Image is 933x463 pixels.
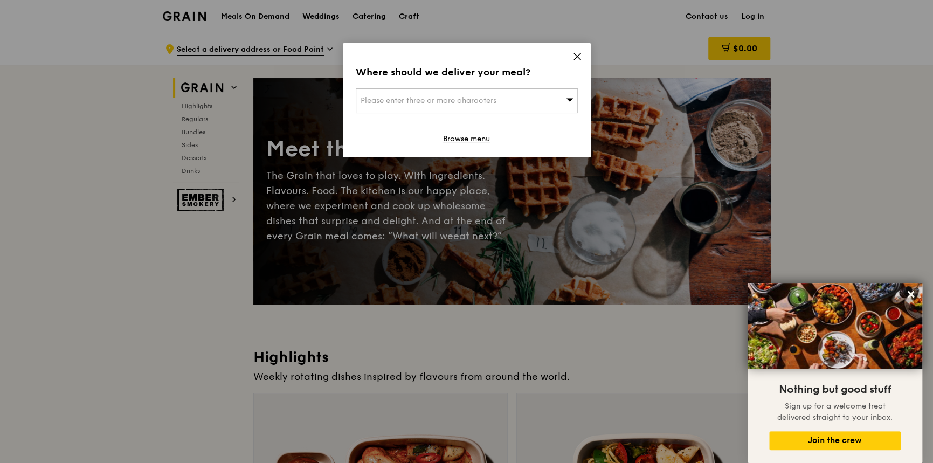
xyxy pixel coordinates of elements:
[779,383,891,396] span: Nothing but good stuff
[902,286,920,303] button: Close
[777,402,893,422] span: Sign up for a welcome treat delivered straight to your inbox.
[748,283,922,369] img: DSC07876-Edit02-Large.jpeg
[769,431,901,450] button: Join the crew
[356,65,578,80] div: Where should we deliver your meal?
[361,96,496,105] span: Please enter three or more characters
[443,134,490,144] a: Browse menu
